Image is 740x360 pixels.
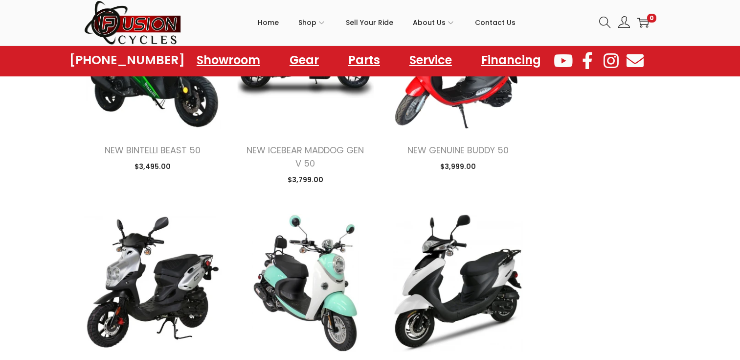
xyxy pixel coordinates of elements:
a: Showroom [187,49,270,72]
a: NEW ICEBEAR MADDOG GEN V 50 [247,144,364,169]
a: Shop [298,0,326,45]
a: Parts [338,49,390,72]
nav: Primary navigation [182,0,592,45]
span: 3,495.00 [135,162,171,171]
a: About Us [413,0,455,45]
span: Home [258,10,279,35]
span: $ [288,175,292,185]
a: NEW GENUINE BUDDY 50 [407,144,509,156]
span: 3,799.00 [288,175,323,185]
a: Contact Us [475,0,516,45]
span: Sell Your Ride [346,10,393,35]
a: Financing [471,49,551,72]
a: 0 [637,17,649,28]
span: Contact Us [475,10,516,35]
a: Gear [280,49,329,72]
span: About Us [413,10,446,35]
a: Service [400,49,462,72]
a: NEW BINTELLI BEAST 50 [105,144,201,156]
span: Shop [298,10,316,35]
a: Sell Your Ride [346,0,393,45]
span: $ [440,162,445,171]
nav: Menu [187,49,551,72]
a: Home [258,0,279,45]
span: 3,999.00 [440,162,476,171]
a: [PHONE_NUMBER] [69,53,185,67]
span: $ [135,162,139,171]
